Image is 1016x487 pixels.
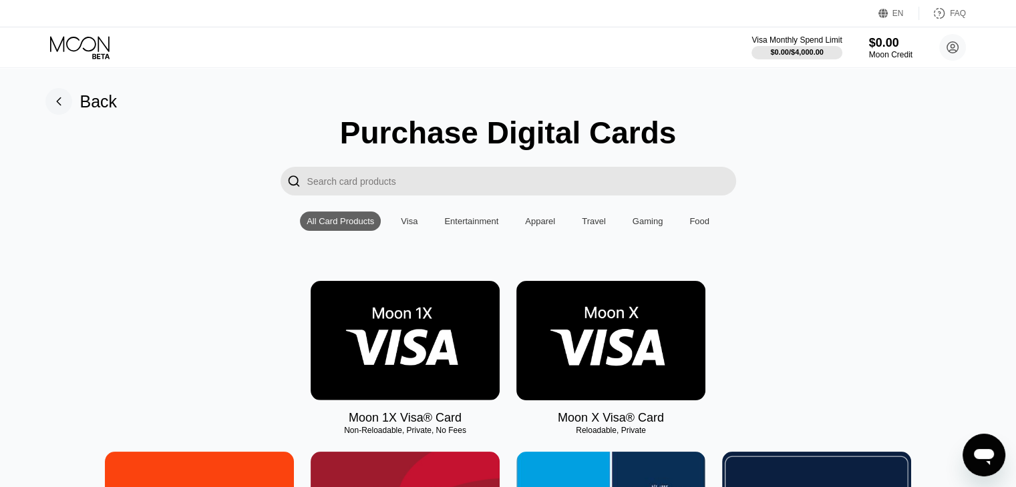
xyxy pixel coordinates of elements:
div: Food [683,211,716,231]
iframe: Button to launch messaging window [963,434,1005,476]
div:  [281,167,307,195]
div: $0.00Moon Credit [869,36,912,59]
div: $0.00 / $4,000.00 [770,48,824,56]
div: $0.00 [869,36,912,50]
div: Non-Reloadable, Private, No Fees [311,426,500,435]
div: Travel [582,216,606,226]
div: Visa Monthly Spend Limit$0.00/$4,000.00 [751,35,842,59]
div:  [287,173,301,189]
div: Travel [575,211,613,231]
div: Entertainment [444,216,498,226]
div: FAQ [950,9,966,18]
div: Apparel [518,211,562,231]
div: Moon X Visa® Card [558,411,664,425]
div: Purchase Digital Cards [340,115,677,151]
div: Back [45,88,118,115]
div: Apparel [525,216,555,226]
div: Visa [394,211,424,231]
div: Visa Monthly Spend Limit [751,35,842,45]
div: Food [689,216,709,226]
div: Back [80,92,118,111]
div: EN [892,9,904,18]
div: EN [878,7,919,20]
div: Moon 1X Visa® Card [349,411,462,425]
div: Moon Credit [869,50,912,59]
div: Gaming [633,216,663,226]
div: Visa [401,216,417,226]
div: FAQ [919,7,966,20]
div: Reloadable, Private [516,426,705,435]
div: All Card Products [300,211,381,231]
input: Search card products [307,167,736,195]
div: Entertainment [438,211,505,231]
div: All Card Products [307,216,374,226]
div: Gaming [626,211,670,231]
